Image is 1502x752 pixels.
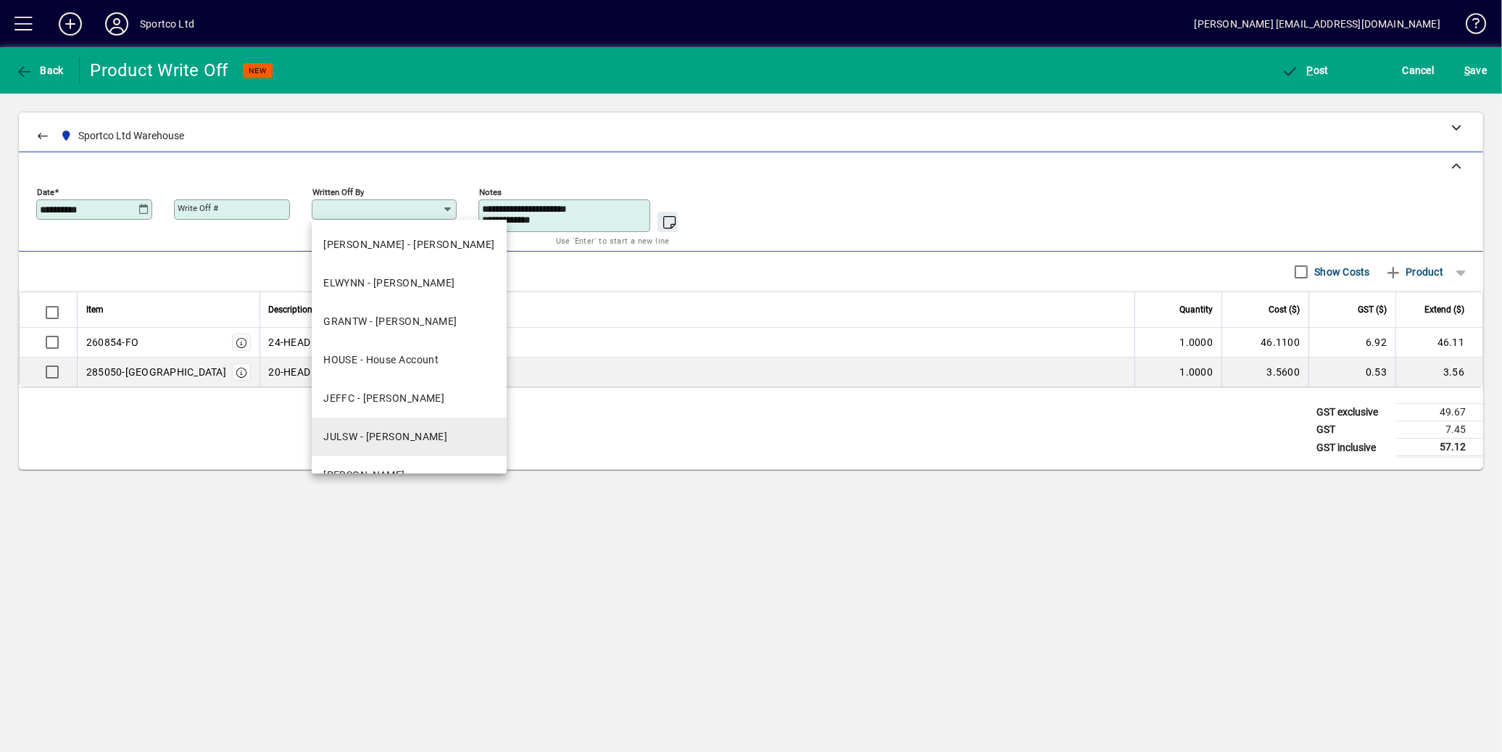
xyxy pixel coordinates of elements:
div: Sportco Ltd [140,12,194,36]
td: 20-HEAD Wristband 2.5" Navy 2 Pack [260,358,1135,387]
mat-label: Written off by [312,187,364,197]
div: Product Write Off [91,59,228,82]
div: 285050-[GEOGRAPHIC_DATA] [86,365,226,379]
span: S [1464,65,1470,76]
td: 46.11 [1395,328,1482,358]
td: 7.45 [1396,421,1483,439]
td: GST inclusive [1309,439,1396,457]
td: 1.0000 [1134,328,1221,358]
mat-option: HOUSE - House Account [312,341,507,379]
div: JULSW - [PERSON_NAME] [323,429,447,445]
a: Knowledge Base [1455,3,1484,50]
span: Description [269,302,313,318]
td: 1.0000 [1134,358,1221,387]
div: ELWYNN - [PERSON_NAME] [323,276,455,291]
mat-option: JULSW - Juls Weir [312,418,507,456]
button: Cancel [1399,57,1438,83]
td: 6.92 [1308,328,1395,358]
mat-label: Write Off # [178,203,218,213]
td: 49.67 [1396,404,1483,421]
td: 3.56 [1395,358,1482,387]
span: Cancel [1403,59,1435,82]
button: Back [12,57,67,83]
button: Save [1461,57,1490,83]
div: HOUSE - House Account [323,352,439,368]
mat-option: JUSTINEL - Justine Lee [312,456,507,495]
mat-option: GRANTW - Grant Williams [312,302,507,341]
td: 0.53 [1308,358,1395,387]
mat-label: Notes [479,187,502,197]
span: Product [1385,260,1443,284]
mat-option: ELWYNN - Elwynn Tamahaga [312,264,507,302]
td: 24-HEAD Tour Backpack 25L FO r [260,328,1135,358]
span: ost [1282,65,1329,76]
button: Product [1377,259,1451,285]
div: [PERSON_NAME] [323,468,405,483]
span: GST ($) [1358,302,1387,318]
div: [PERSON_NAME] [EMAIL_ADDRESS][DOMAIN_NAME] [1195,12,1440,36]
td: 46.1100 [1221,328,1308,358]
mat-hint: Use 'Enter' to start a new line [556,232,670,249]
mat-label: Date [37,187,54,197]
span: Cost ($) [1269,302,1300,318]
div: 260854-FO [86,335,138,350]
mat-option: JEFFC - Jeff Copsey [312,379,507,418]
button: Add [47,11,94,37]
div: [PERSON_NAME] - [PERSON_NAME] [323,237,495,252]
span: NEW [249,66,267,75]
span: Item [86,302,104,318]
td: GST [1309,421,1396,439]
span: P [1307,65,1314,76]
span: Quantity [1179,302,1213,318]
span: Extend ($) [1424,302,1464,318]
span: ave [1464,59,1487,82]
mat-option: DAVID - David Murphy [312,226,507,264]
td: GST exclusive [1309,404,1396,421]
span: Back [15,65,64,76]
td: 3.5600 [1221,358,1308,387]
div: JEFFC - [PERSON_NAME] [323,391,444,406]
div: GRANTW - [PERSON_NAME] [323,314,457,329]
button: Post [1278,57,1332,83]
label: Show Costs [1311,265,1370,279]
button: Profile [94,11,140,37]
td: 57.12 [1396,439,1483,457]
